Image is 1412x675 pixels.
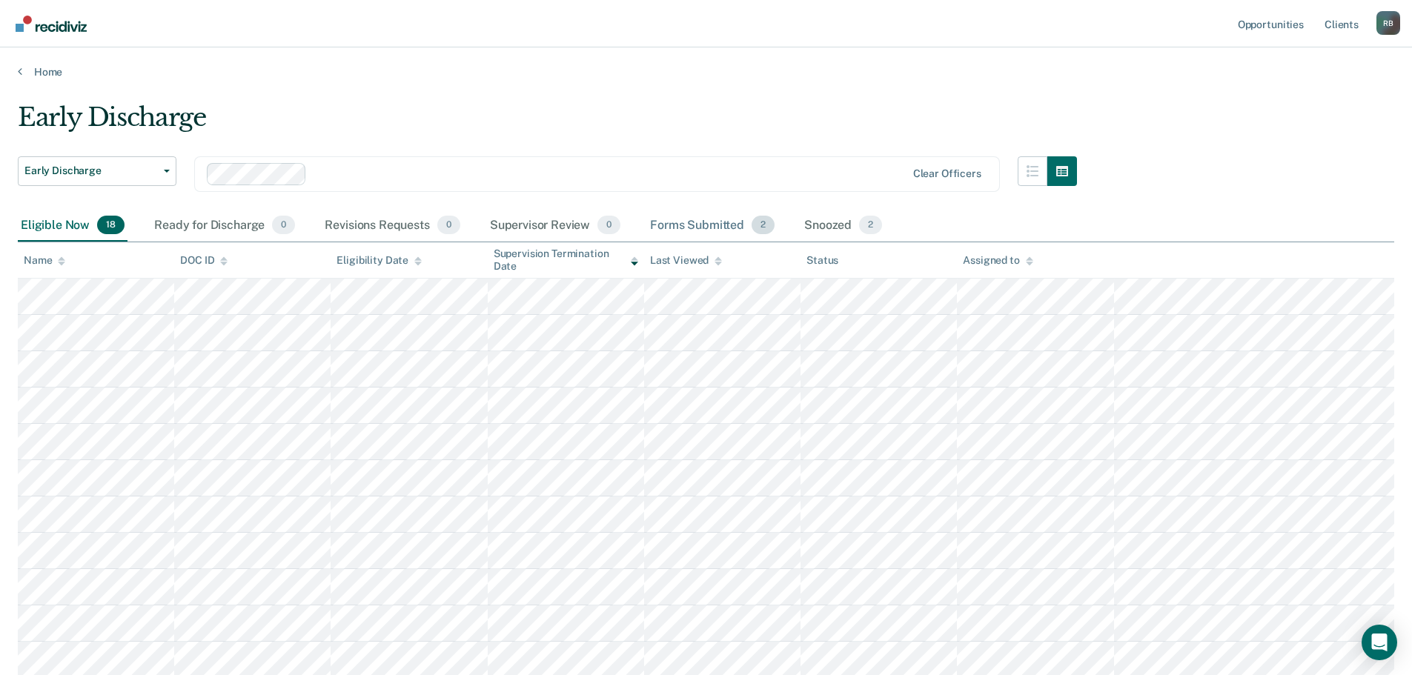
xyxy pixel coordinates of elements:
div: Status [806,254,838,267]
span: 0 [437,216,460,235]
a: Home [18,65,1394,79]
div: Revisions Requests0 [322,210,463,242]
div: Forms Submitted2 [647,210,778,242]
span: 18 [97,216,125,235]
span: 2 [859,216,882,235]
button: Early Discharge [18,156,176,186]
div: Eligibility Date [337,254,422,267]
div: Early Discharge [18,102,1077,144]
div: Supervisor Review0 [487,210,624,242]
div: R B [1376,11,1400,35]
div: Last Viewed [650,254,722,267]
span: 0 [272,216,295,235]
div: Clear officers [913,167,981,180]
div: Ready for Discharge0 [151,210,298,242]
img: Recidiviz [16,16,87,32]
span: Early Discharge [24,164,158,177]
button: Profile dropdown button [1376,11,1400,35]
div: DOC ID [180,254,228,267]
div: Name [24,254,65,267]
span: 0 [597,216,620,235]
div: Eligible Now18 [18,210,127,242]
div: Assigned to [963,254,1033,267]
span: 2 [752,216,775,235]
div: Supervision Termination Date [494,247,638,273]
div: Snoozed2 [801,210,885,242]
div: Open Intercom Messenger [1362,625,1397,660]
